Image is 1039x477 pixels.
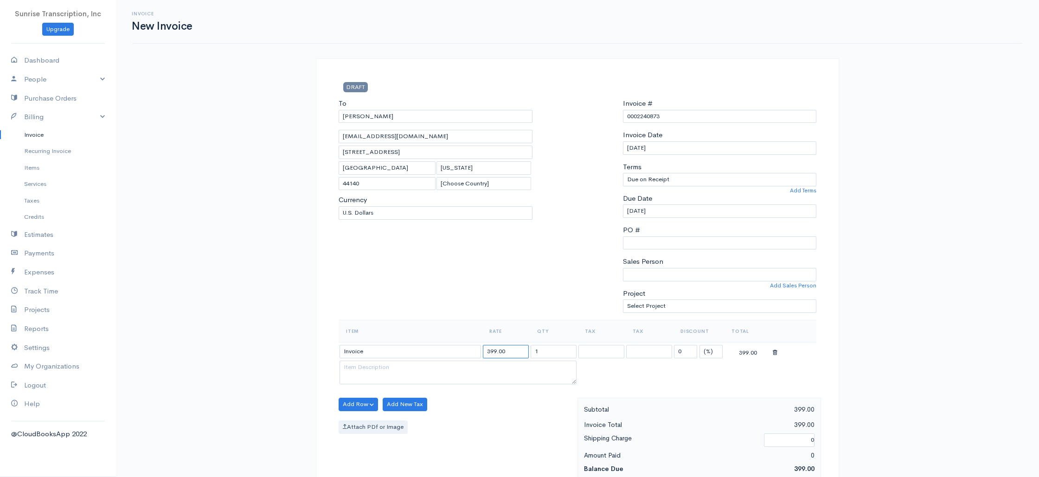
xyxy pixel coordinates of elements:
[623,193,652,204] label: Due Date
[579,404,699,415] div: Subtotal
[132,11,192,16] h6: Invoice
[436,161,532,175] input: State
[339,161,436,175] input: City
[623,256,663,267] label: Sales Person
[339,420,408,434] label: Attach PDf or Image
[673,320,724,342] th: Discount
[699,404,820,415] div: 399.00
[577,320,625,342] th: Tax
[343,82,368,92] span: DRAFT
[623,204,817,218] input: dd-mm-yyyy
[42,23,74,36] a: Upgrade
[623,141,817,155] input: dd-mm-yyyy
[339,110,532,123] input: Client Name
[584,464,623,473] strong: Balance Due
[339,130,532,143] input: Email
[579,432,759,448] div: Shipping Charge
[339,98,346,109] label: To
[383,398,427,411] button: Add New Tax
[623,162,641,172] label: Terms
[132,20,192,32] h1: New Invoice
[623,98,653,109] label: Invoice #
[339,320,482,342] th: Item
[794,464,815,473] span: 399.00
[482,320,530,342] th: Rate
[339,146,532,159] input: Address
[579,419,699,431] div: Invoice Total
[530,320,577,342] th: Qty
[725,346,771,357] div: 399.00
[770,281,816,290] a: Add Sales Person
[623,130,662,140] label: Invoice Date
[724,320,772,342] th: Total
[699,419,820,431] div: 399.00
[11,429,105,439] div: @CloudBooksApp 2022
[623,288,645,299] label: Project
[579,450,699,461] div: Amount Paid
[15,9,101,18] span: Sunrise Transcription, Inc
[339,177,436,191] input: Zip
[340,345,481,358] input: Item Name
[699,450,820,461] div: 0
[623,225,640,235] label: PO #
[339,195,367,205] label: Currency
[339,398,378,411] button: Add Row
[625,320,673,342] th: Tax
[790,186,816,195] a: Add Terms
